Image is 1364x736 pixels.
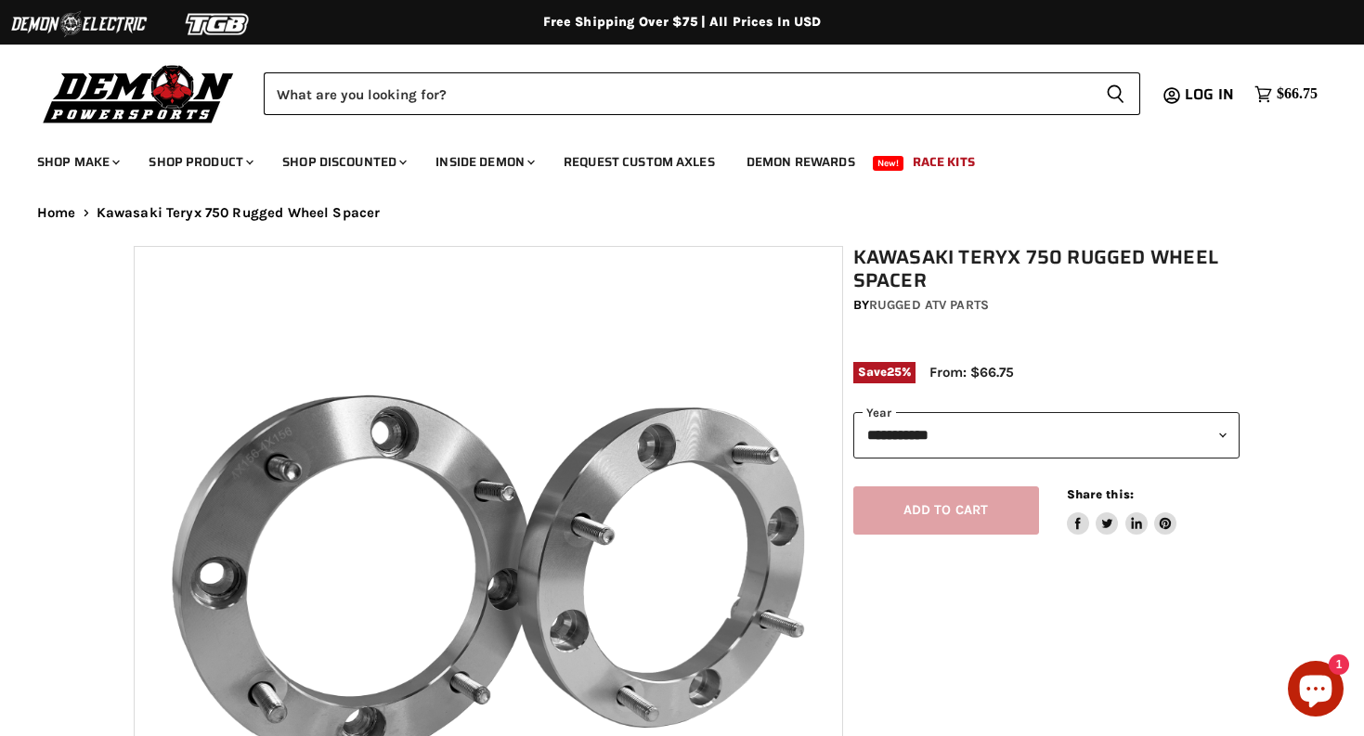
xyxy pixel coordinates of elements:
[1091,72,1140,115] button: Search
[887,365,902,379] span: 25
[869,297,989,313] a: Rugged ATV Parts
[264,72,1140,115] form: Product
[149,6,288,42] img: TGB Logo 2
[1185,83,1234,106] span: Log in
[733,143,869,181] a: Demon Rewards
[23,136,1313,181] ul: Main menu
[1277,85,1318,103] span: $66.75
[268,143,418,181] a: Shop Discounted
[853,246,1241,292] h1: Kawasaki Teryx 750 Rugged Wheel Spacer
[264,72,1091,115] input: Search
[23,143,131,181] a: Shop Make
[1067,486,1177,536] aside: Share this:
[853,295,1241,316] div: by
[550,143,729,181] a: Request Custom Axles
[873,156,904,171] span: New!
[853,412,1241,458] select: year
[9,6,149,42] img: Demon Electric Logo 2
[1245,81,1327,108] a: $66.75
[1282,661,1349,721] inbox-online-store-chat: Shopify online store chat
[1176,86,1245,103] a: Log in
[135,143,265,181] a: Shop Product
[422,143,546,181] a: Inside Demon
[929,364,1014,381] span: From: $66.75
[853,362,916,382] span: Save %
[899,143,989,181] a: Race Kits
[37,60,240,126] img: Demon Powersports
[97,205,381,221] span: Kawasaki Teryx 750 Rugged Wheel Spacer
[37,205,76,221] a: Home
[1067,487,1134,501] span: Share this:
